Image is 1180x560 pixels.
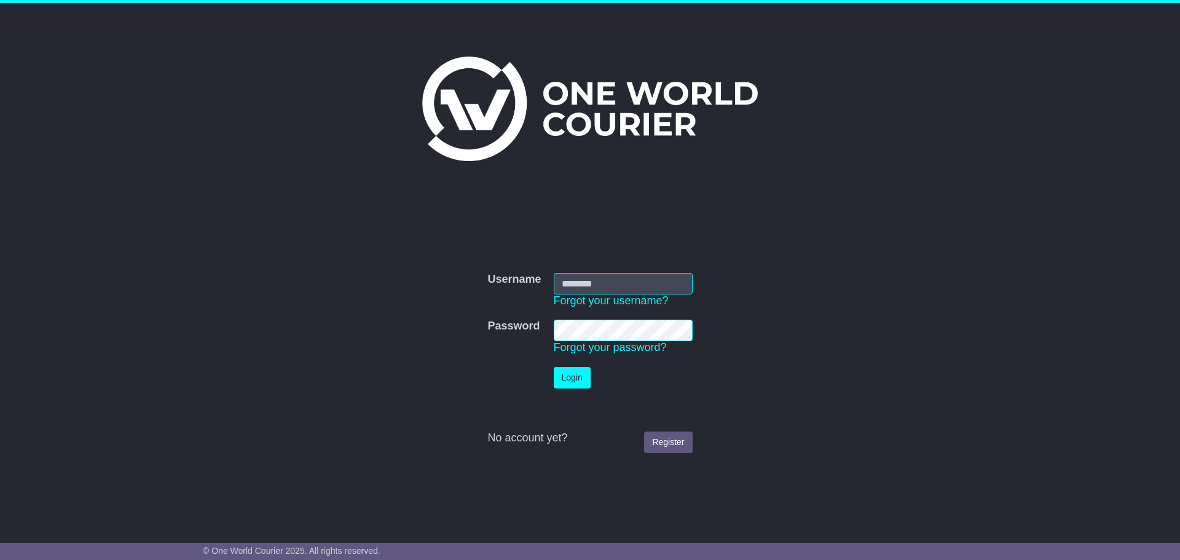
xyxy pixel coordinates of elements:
div: No account yet? [487,432,692,445]
label: Password [487,320,540,333]
img: One World [422,57,758,161]
a: Register [644,432,692,453]
a: Forgot your username? [554,294,669,307]
span: © One World Courier 2025. All rights reserved. [203,546,380,556]
label: Username [487,273,541,286]
a: Forgot your password? [554,341,667,353]
button: Login [554,367,591,388]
